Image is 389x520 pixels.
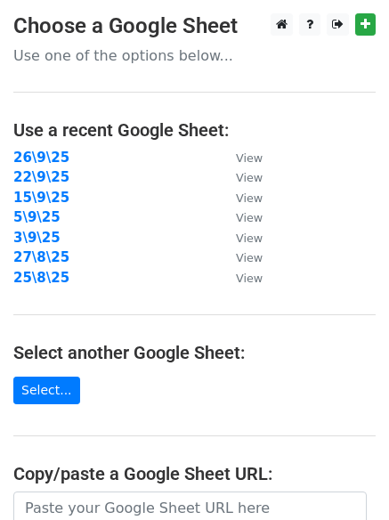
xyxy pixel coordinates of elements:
[13,230,61,246] a: 3\9\25
[218,190,263,206] a: View
[236,272,263,285] small: View
[13,209,61,225] a: 5\9\25
[13,249,69,265] a: 27\8\25
[236,232,263,245] small: View
[236,151,263,165] small: View
[13,119,376,141] h4: Use a recent Google Sheet:
[218,209,263,225] a: View
[13,463,376,484] h4: Copy/paste a Google Sheet URL:
[236,211,263,224] small: View
[236,171,263,184] small: View
[218,249,263,265] a: View
[13,13,376,39] h3: Choose a Google Sheet
[13,190,69,206] a: 15\9\25
[218,270,263,286] a: View
[218,150,263,166] a: View
[13,270,69,286] a: 25\8\25
[236,251,263,264] small: View
[236,191,263,205] small: View
[218,169,263,185] a: View
[13,342,376,363] h4: Select another Google Sheet:
[218,230,263,246] a: View
[13,169,69,185] a: 22\9\25
[13,150,69,166] a: 26\9\25
[13,46,376,65] p: Use one of the options below...
[13,377,80,404] a: Select...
